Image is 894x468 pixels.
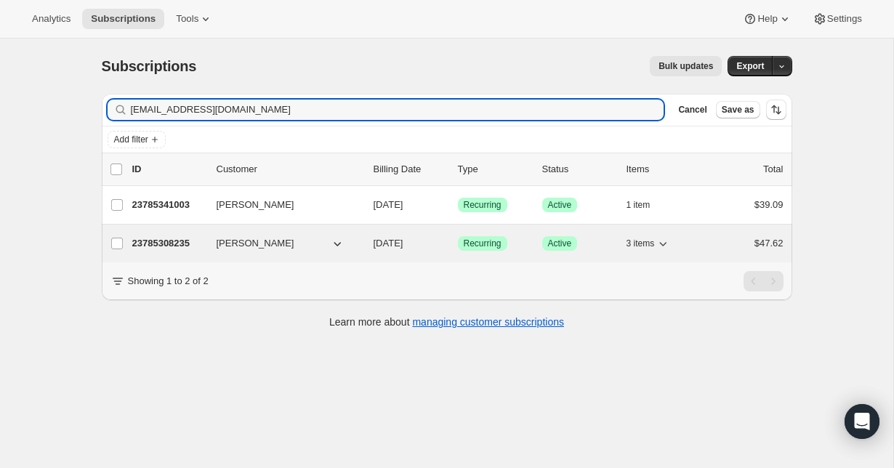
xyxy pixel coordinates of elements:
[374,199,403,210] span: [DATE]
[132,195,784,215] div: 23785341003[PERSON_NAME][DATE]SuccessRecurringSuccessActive1 item$39.09
[128,274,209,289] p: Showing 1 to 2 of 2
[744,271,784,291] nav: Pagination
[627,233,671,254] button: 3 items
[627,238,655,249] span: 3 items
[650,56,722,76] button: Bulk updates
[678,104,706,116] span: Cancel
[734,9,800,29] button: Help
[132,162,784,177] div: IDCustomerBilling DateTypeStatusItemsTotal
[804,9,871,29] button: Settings
[672,101,712,118] button: Cancel
[766,100,786,120] button: Sort the results
[464,199,502,211] span: Recurring
[217,198,294,212] span: [PERSON_NAME]
[542,162,615,177] p: Status
[329,315,564,329] p: Learn more about
[728,56,773,76] button: Export
[845,404,879,439] div: Open Intercom Messenger
[132,233,784,254] div: 23785308235[PERSON_NAME][DATE]SuccessRecurringSuccessActive3 items$47.62
[82,9,164,29] button: Subscriptions
[627,195,667,215] button: 1 item
[464,238,502,249] span: Recurring
[167,9,222,29] button: Tools
[91,13,156,25] span: Subscriptions
[627,199,651,211] span: 1 item
[412,316,564,328] a: managing customer subscriptions
[132,162,205,177] p: ID
[131,100,664,120] input: Filter subscribers
[757,13,777,25] span: Help
[108,131,166,148] button: Add filter
[458,162,531,177] div: Type
[722,104,754,116] span: Save as
[736,60,764,72] span: Export
[627,162,699,177] div: Items
[217,236,294,251] span: [PERSON_NAME]
[716,101,760,118] button: Save as
[102,58,197,74] span: Subscriptions
[548,238,572,249] span: Active
[754,199,784,210] span: $39.09
[374,238,403,249] span: [DATE]
[32,13,71,25] span: Analytics
[23,9,79,29] button: Analytics
[754,238,784,249] span: $47.62
[132,236,205,251] p: 23785308235
[763,162,783,177] p: Total
[208,232,353,255] button: [PERSON_NAME]
[114,134,148,145] span: Add filter
[548,199,572,211] span: Active
[132,198,205,212] p: 23785341003
[208,193,353,217] button: [PERSON_NAME]
[659,60,713,72] span: Bulk updates
[176,13,198,25] span: Tools
[217,162,362,177] p: Customer
[374,162,446,177] p: Billing Date
[827,13,862,25] span: Settings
